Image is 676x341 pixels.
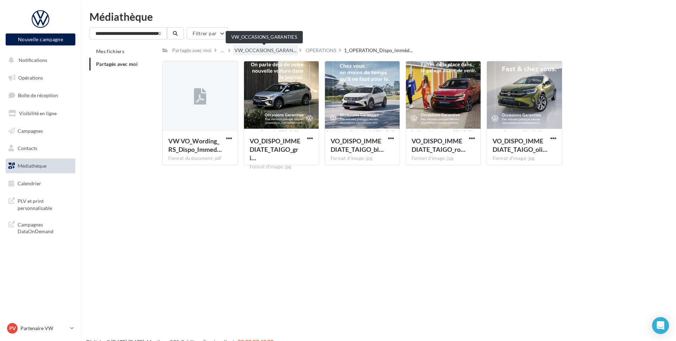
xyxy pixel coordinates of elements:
[331,155,394,162] div: Format d'image: jpg
[4,106,77,121] a: Visibilité en ligne
[18,180,41,186] span: Calendrier
[18,145,37,151] span: Contacts
[20,325,67,332] p: Partenaire VW
[4,88,77,103] a: Boîte de réception
[331,137,384,153] span: VO_DISPO_IMMEDIATE_TAIGO_blanche_JUILL24_CARRE
[4,53,74,68] button: Notifications
[18,92,58,98] span: Boîte de réception
[19,110,57,116] span: Visibilité en ligne
[96,48,124,54] span: Mes fichiers
[18,128,43,134] span: Campagnes
[168,155,232,162] div: Format du document: pdf
[344,47,413,54] span: 1_OPERATION_Dispo_imméd...
[412,137,465,153] span: VO_DISPO_IMMEDIATE_TAIGO_rouge_CARRE
[4,217,77,238] a: Campagnes DataOnDemand
[18,163,46,169] span: Médiathèque
[89,11,668,22] div: Médiathèque
[6,322,75,335] a: PV Partenaire VW
[18,196,73,211] span: PLV et print personnalisable
[4,159,77,173] a: Médiathèque
[18,75,43,81] span: Opérations
[493,155,556,162] div: Format d'image: jpg
[493,137,547,153] span: VO_DISPO_IMMEDIATE_TAIGO_olive_JUILL24_CARRE
[19,57,47,63] span: Notifications
[6,33,75,45] button: Nouvelle campagne
[306,47,336,54] div: OPERATIONS
[652,317,669,334] div: Open Intercom Messenger
[250,164,313,170] div: Format d'image: jpg
[4,70,77,85] a: Opérations
[18,220,73,235] span: Campagnes DataOnDemand
[4,193,77,214] a: PLV et print personnalisable
[187,27,228,39] button: Filtrer par
[4,141,77,156] a: Contacts
[412,155,475,162] div: Format d'image: jpg
[226,31,303,43] div: VW_OCCASIONS_GARANTIES
[172,47,212,54] div: Partagés avec moi
[250,137,300,162] span: VO_DISPO_IMMEDIATE_TAIGO_grise_JUILL24_CARRE
[234,47,296,54] span: VW_OCCASIONS_GARAN...
[96,61,138,67] span: Partagés avec moi
[4,176,77,191] a: Calendrier
[4,124,77,138] a: Campagnes
[219,45,225,55] div: ...
[168,137,222,153] span: VW VO_Wording_RS_Dispo_Immediate
[9,325,16,332] span: PV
